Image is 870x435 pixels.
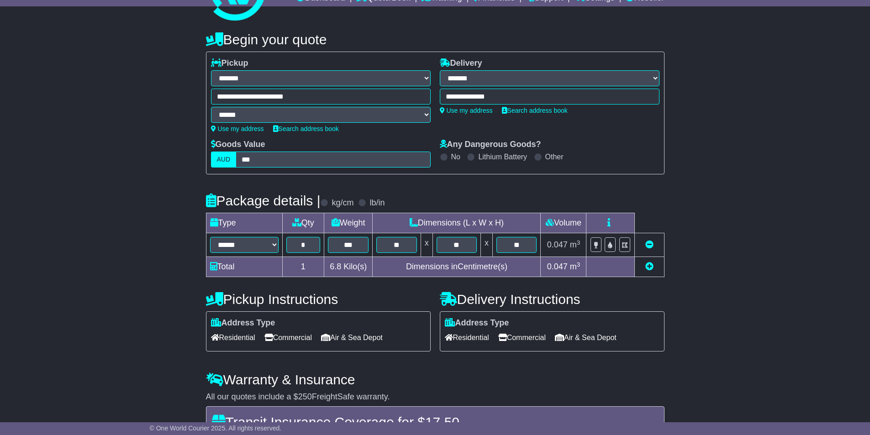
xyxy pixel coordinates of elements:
div: All our quotes include a $ FreightSafe warranty. [206,392,664,402]
span: 0.047 [547,240,568,249]
span: 250 [298,392,312,401]
span: Commercial [498,330,546,345]
a: Search address book [273,125,339,132]
label: Goods Value [211,140,265,150]
span: Air & Sea Depot [321,330,383,345]
span: 17.50 [425,414,459,430]
label: Other [545,152,564,161]
label: Delivery [440,58,482,68]
label: Pickup [211,58,248,68]
h4: Begin your quote [206,32,664,47]
td: Type [206,213,282,233]
label: Any Dangerous Goods? [440,140,541,150]
a: Use my address [440,107,493,114]
span: m [570,262,580,271]
label: AUD [211,152,237,168]
a: Remove this item [645,240,654,249]
td: x [481,233,493,257]
label: Address Type [211,318,275,328]
td: Weight [324,213,373,233]
label: Lithium Battery [478,152,527,161]
label: No [451,152,460,161]
td: Dimensions (L x W x H) [373,213,541,233]
label: lb/in [369,198,385,208]
h4: Delivery Instructions [440,292,664,307]
span: © One World Courier 2025. All rights reserved. [150,425,282,432]
a: Search address book [502,107,568,114]
span: Residential [445,330,489,345]
sup: 3 [577,261,580,268]
td: Qty [282,213,324,233]
a: Add new item [645,262,654,271]
label: kg/cm [332,198,353,208]
h4: Transit Insurance Coverage for $ [212,414,659,430]
td: x [421,233,432,257]
span: 0.047 [547,262,568,271]
label: Address Type [445,318,509,328]
span: 6.8 [330,262,341,271]
a: Use my address [211,125,264,132]
span: Commercial [264,330,312,345]
h4: Warranty & Insurance [206,372,664,387]
h4: Package details | [206,193,321,208]
td: 1 [282,257,324,277]
h4: Pickup Instructions [206,292,431,307]
sup: 3 [577,239,580,246]
span: Air & Sea Depot [555,330,617,345]
td: Kilo(s) [324,257,373,277]
td: Dimensions in Centimetre(s) [373,257,541,277]
td: Volume [541,213,586,233]
td: Total [206,257,282,277]
span: m [570,240,580,249]
span: Residential [211,330,255,345]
